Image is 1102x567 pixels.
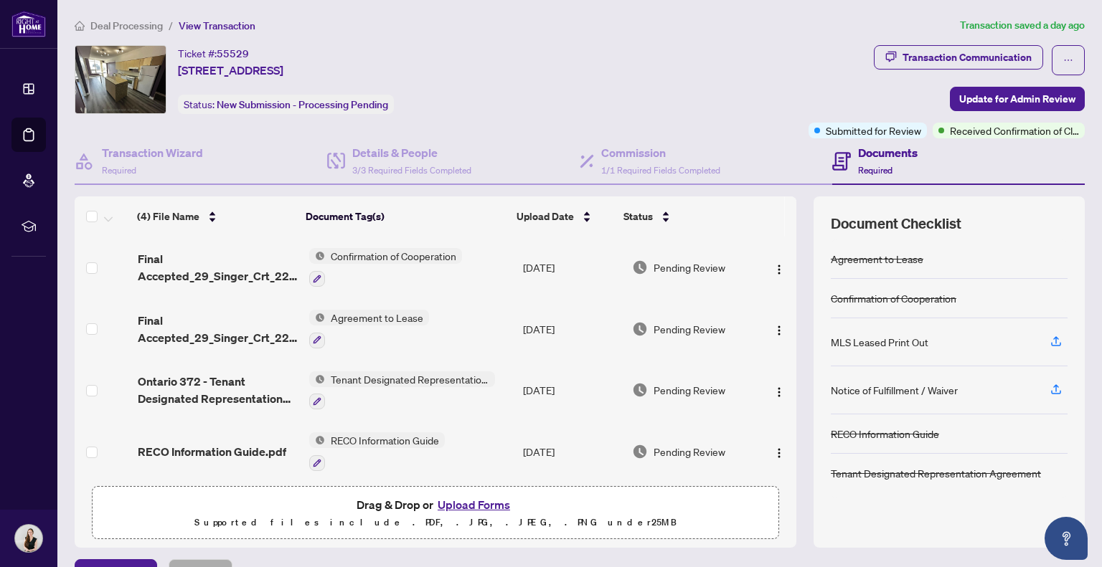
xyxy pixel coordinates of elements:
img: Document Status [632,382,648,398]
span: 55529 [217,47,249,60]
li: / [169,17,173,34]
button: Logo [768,256,791,279]
span: 3/3 Required Fields Completed [352,165,471,176]
span: (4) File Name [137,209,199,224]
div: Notice of Fulfillment / Waiver [831,382,958,398]
img: Logo [773,325,785,336]
span: Document Checklist [831,214,961,234]
td: [DATE] [517,237,626,298]
div: Transaction Communication [903,46,1032,69]
span: Submitted for Review [826,123,921,138]
span: Upload Date [517,209,574,224]
th: Status [618,196,748,237]
span: Pending Review [654,321,725,337]
span: Agreement to Lease [325,310,429,325]
span: Pending Review [654,444,725,459]
td: [DATE] [517,421,626,482]
img: Status Icon [309,432,325,448]
button: Status IconAgreement to Lease [309,310,429,348]
span: Confirmation of Cooperation [325,248,462,264]
div: Confirmation of Cooperation [831,290,956,306]
span: Pending Review [654,259,725,275]
img: Logo [773,447,785,459]
span: Received Confirmation of Closing [950,123,1079,138]
span: home [75,21,85,31]
th: Document Tag(s) [300,196,511,237]
img: Logo [773,264,785,275]
div: Tenant Designated Representation Agreement [831,465,1041,481]
span: View Transaction [179,19,255,32]
span: Update for Admin Review [959,87,1075,110]
span: Required [858,165,893,176]
img: Status Icon [309,371,325,387]
div: Ticket #: [178,45,249,62]
span: ellipsis [1063,55,1073,65]
span: Pending Review [654,382,725,398]
h4: Documents [858,144,918,161]
button: Logo [768,378,791,401]
th: Upload Date [511,196,618,237]
img: Document Status [632,259,648,275]
img: Status Icon [309,310,325,325]
button: Status IconRECO Information Guide [309,432,445,471]
button: Logo [768,318,791,340]
span: Status [623,209,653,224]
div: MLS Leased Print Out [831,334,928,350]
span: Tenant Designated Representation Agreement [325,371,495,387]
h4: Transaction Wizard [102,144,203,161]
button: Open asap [1045,517,1088,560]
button: Update for Admin Review [950,87,1085,111]
img: Logo [773,386,785,398]
span: RECO Information Guide.pdf [138,443,286,460]
button: Upload Forms [433,495,514,514]
span: Final Accepted_29_Singer_Crt_2203_2025-09-29_17_55_58 1.pdf [138,250,298,285]
img: Document Status [632,321,648,337]
div: Status: [178,95,394,114]
span: RECO Information Guide [325,432,445,448]
div: RECO Information Guide [831,426,939,442]
span: Ontario 372 - Tenant Designated Representation Agreement - Authority for Lease or Purchase.pdf [138,373,298,407]
p: Supported files include .PDF, .JPG, .JPEG, .PNG under 25 MB [101,514,770,531]
h4: Details & People [352,144,471,161]
button: Status IconTenant Designated Representation Agreement [309,371,495,410]
td: [DATE] [517,360,626,421]
span: 1/1 Required Fields Completed [601,165,720,176]
span: [STREET_ADDRESS] [178,62,283,79]
span: Drag & Drop orUpload FormsSupported files include .PDF, .JPG, .JPEG, .PNG under25MB [93,487,778,540]
td: [DATE] [517,298,626,360]
span: Drag & Drop or [357,495,514,514]
div: Agreement to Lease [831,251,923,267]
article: Transaction saved a day ago [960,17,1085,34]
img: Status Icon [309,248,325,264]
th: (4) File Name [131,196,300,237]
img: logo [11,11,46,37]
button: Logo [768,440,791,463]
img: IMG-C12377851_1.jpg [75,46,166,113]
span: Deal Processing [90,19,163,32]
img: Document Status [632,444,648,459]
h4: Commission [601,144,720,161]
img: Profile Icon [15,525,42,552]
button: Status IconConfirmation of Cooperation [309,248,462,287]
span: New Submission - Processing Pending [217,98,388,111]
button: Transaction Communication [874,45,1043,70]
span: Required [102,165,136,176]
span: Final Accepted_29_Singer_Crt_2203_2025-09-29_17_55_58 1.pdf [138,312,298,346]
